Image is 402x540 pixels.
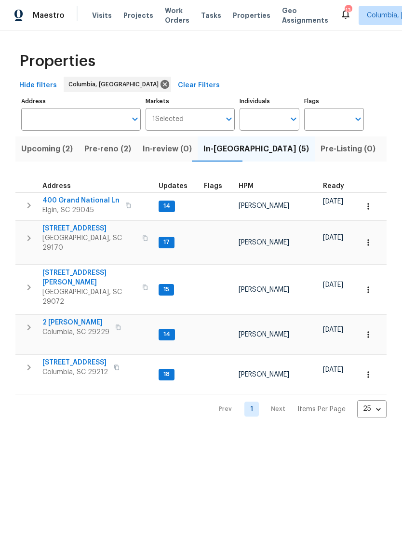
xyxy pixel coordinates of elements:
[203,142,309,156] span: In-[GEOGRAPHIC_DATA] (5)
[160,370,174,378] span: 18
[143,142,192,156] span: In-review (0)
[239,183,254,189] span: HPM
[146,98,235,104] label: Markets
[128,112,142,126] button: Open
[42,358,108,367] span: [STREET_ADDRESS]
[204,183,222,189] span: Flags
[165,6,189,25] span: Work Orders
[159,183,188,189] span: Updates
[42,196,120,205] span: 400 Grand National Ln
[357,396,387,421] div: 25
[42,233,136,253] span: [GEOGRAPHIC_DATA], SC 29170
[42,318,109,327] span: 2 [PERSON_NAME]
[239,239,289,246] span: [PERSON_NAME]
[42,367,108,377] span: Columbia, SC 29212
[239,331,289,338] span: [PERSON_NAME]
[323,198,343,205] span: [DATE]
[160,238,174,246] span: 17
[297,405,346,414] p: Items Per Page
[323,183,344,189] span: Ready
[282,6,328,25] span: Geo Assignments
[160,330,174,338] span: 14
[42,287,136,307] span: [GEOGRAPHIC_DATA], SC 29072
[351,112,365,126] button: Open
[84,142,131,156] span: Pre-reno (2)
[304,98,364,104] label: Flags
[68,80,162,89] span: Columbia, [GEOGRAPHIC_DATA]
[160,202,174,210] span: 14
[21,98,141,104] label: Address
[92,11,112,20] span: Visits
[201,12,221,19] span: Tasks
[42,268,136,287] span: [STREET_ADDRESS][PERSON_NAME]
[42,327,109,337] span: Columbia, SC 29229
[323,326,343,333] span: [DATE]
[323,234,343,241] span: [DATE]
[287,112,300,126] button: Open
[239,202,289,209] span: [PERSON_NAME]
[160,285,173,294] span: 15
[152,115,184,123] span: 1 Selected
[240,98,299,104] label: Individuals
[33,11,65,20] span: Maestro
[244,402,259,417] a: Goto page 1
[345,6,351,15] div: 13
[19,80,57,92] span: Hide filters
[321,142,375,156] span: Pre-Listing (0)
[19,56,95,66] span: Properties
[233,11,270,20] span: Properties
[42,224,136,233] span: [STREET_ADDRESS]
[222,112,236,126] button: Open
[21,142,73,156] span: Upcoming (2)
[323,366,343,373] span: [DATE]
[239,286,289,293] span: [PERSON_NAME]
[323,282,343,288] span: [DATE]
[323,183,353,189] div: Earliest renovation start date (first business day after COE or Checkout)
[42,183,71,189] span: Address
[15,77,61,94] button: Hide filters
[64,77,171,92] div: Columbia, [GEOGRAPHIC_DATA]
[42,205,120,215] span: Elgin, SC 29045
[210,400,387,418] nav: Pagination Navigation
[178,80,220,92] span: Clear Filters
[123,11,153,20] span: Projects
[174,77,224,94] button: Clear Filters
[239,371,289,378] span: [PERSON_NAME]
